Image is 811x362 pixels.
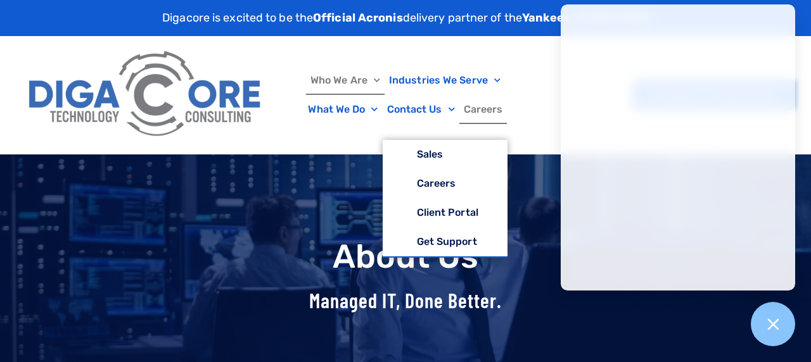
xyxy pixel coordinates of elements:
[383,198,508,227] a: Client Portal
[6,239,805,275] h1: About Us
[383,140,508,169] a: Sales
[522,11,571,25] strong: Yankees
[306,66,385,95] a: Who We Are
[383,169,508,198] a: Careers
[383,227,508,256] a: Get Support
[459,95,508,124] a: Careers
[162,9,649,27] p: Digacore is excited to be the delivery partner of the .
[309,288,502,312] span: Managed IT, Done Better.
[22,42,269,147] img: Digacore Logo
[313,11,403,25] strong: Official Acronis
[561,4,795,290] iframe: Chatgenie Messenger
[383,95,459,124] a: Contact Us
[276,66,535,124] nav: Menu
[303,95,382,124] a: What We Do
[385,66,505,95] a: Industries We Serve
[383,140,508,258] ul: Contact Us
